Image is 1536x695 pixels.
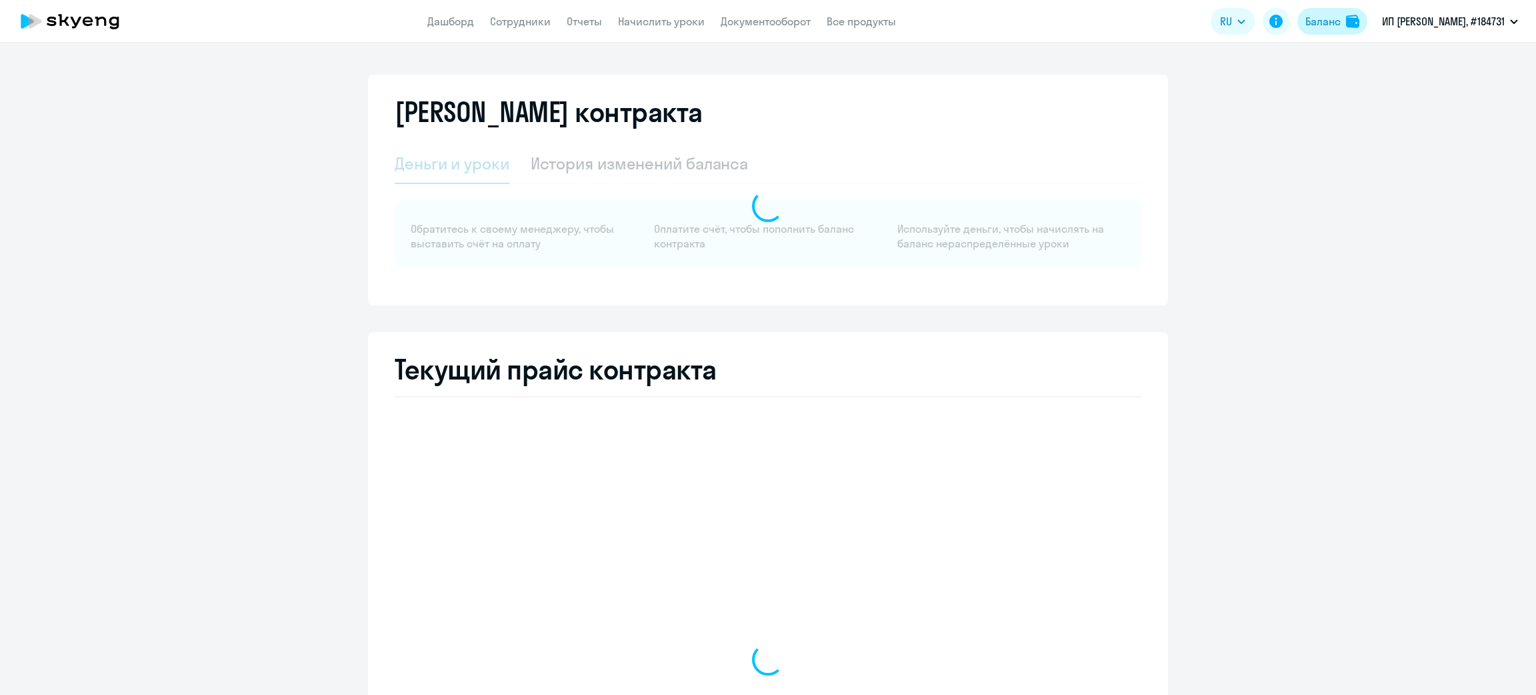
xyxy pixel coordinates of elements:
a: Начислить уроки [618,15,705,28]
a: Документооборот [721,15,811,28]
h2: [PERSON_NAME] контракта [395,96,703,128]
a: Сотрудники [490,15,551,28]
div: Баланс [1305,13,1341,29]
button: Балансbalance [1297,8,1367,35]
button: ИП [PERSON_NAME], #184731 [1375,5,1525,37]
p: ИП [PERSON_NAME], #184731 [1382,13,1505,29]
span: RU [1220,13,1232,29]
a: Отчеты [567,15,602,28]
a: Дашборд [427,15,474,28]
button: RU [1211,8,1255,35]
h2: Текущий прайс контракта [395,354,1141,386]
img: balance [1346,15,1359,28]
a: Все продукты [827,15,896,28]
